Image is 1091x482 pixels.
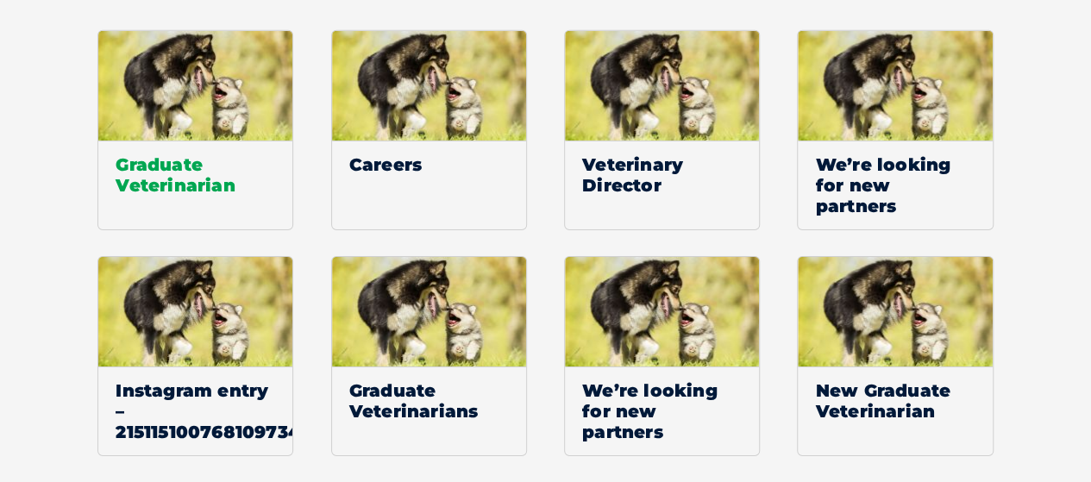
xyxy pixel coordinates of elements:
a: Default ThumbnailWe’re looking for new partners [564,256,760,456]
img: Default Thumbnail [798,31,993,141]
span: We’re looking for new partners [565,366,759,455]
span: Veterinary Director [565,141,759,209]
a: Default ThumbnailInstagram entry – 2151151007681097340_321590398 [97,256,293,456]
span: Careers [332,141,526,188]
span: New Graduate Veterinarian [798,366,992,435]
a: Default ThumbnailNew Graduate Veterinarian [797,256,993,456]
span: Graduate Veterinarian [98,141,292,209]
img: Default Thumbnail [98,257,293,366]
img: Default Thumbnail [798,257,993,366]
span: Graduate Veterinarians [332,366,526,435]
img: Default Thumbnail [332,31,527,141]
span: We’re looking for new partners [798,141,992,229]
a: Default ThumbnailGraduate Veterinarians [331,256,527,456]
img: Default Thumbnail [332,257,527,366]
img: Default Thumbnail [565,257,760,366]
a: Default ThumbnailGraduate Veterinarian [97,30,293,230]
span: Instagram entry – 2151151007681097340_321590398 [98,366,292,455]
a: Default ThumbnailCareers [331,30,527,230]
a: Default ThumbnailVeterinary Director [564,30,760,230]
a: Default ThumbnailWe’re looking for new partners [797,30,993,230]
img: Default Thumbnail [98,31,293,141]
img: Default Thumbnail [565,31,760,141]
